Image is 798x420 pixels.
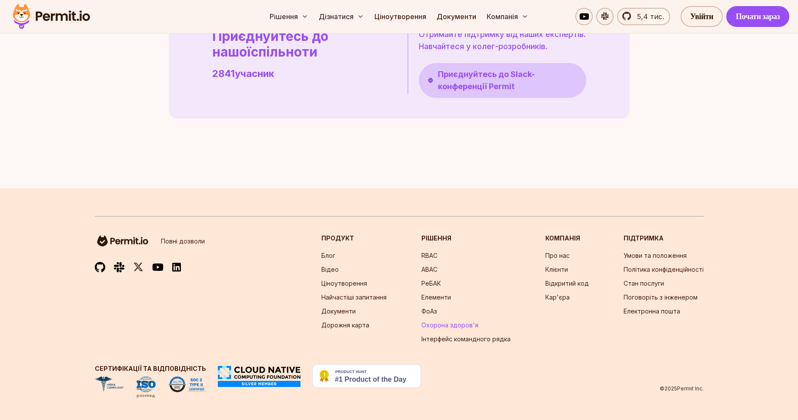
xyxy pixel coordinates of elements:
[624,252,687,259] a: Умови та положення
[266,8,312,25] button: Рішення
[637,12,664,21] font: 5,4 тис.
[664,385,677,392] font: 2025
[270,12,298,21] font: Рішення
[690,11,713,22] font: Увійти
[321,293,387,301] a: Найчастіші запитання
[421,321,478,329] a: Охорона здоров'я
[624,266,704,273] a: Політика конфіденційності
[624,280,664,287] a: Стан послуги
[421,293,451,301] a: Елементи
[251,44,317,60] font: спільноти
[371,8,430,25] a: Ціноутворення
[419,42,548,51] font: Навчайтеся у колег-розробників.
[212,28,328,60] font: Приєднуйтесь до нашої
[483,8,532,25] button: Компанія
[545,266,568,273] a: Клієнти
[545,234,580,242] font: Компанія
[681,6,723,27] a: Увійти
[421,252,437,259] a: RBAC
[161,237,205,245] font: Повні дозволи
[421,280,441,287] a: РеБАК
[319,12,354,21] font: Дізнатися
[9,2,94,31] img: Логотип дозволу
[421,335,511,343] a: Інтерфейс командного рядка
[421,234,451,242] font: Рішення
[212,68,235,79] font: 2841
[617,8,670,25] a: 5,4 тис.
[137,379,155,398] font: Очікує на розгляд
[321,252,335,259] a: Блог
[169,377,206,392] img: СОЦ
[421,266,437,273] a: ABAC
[545,293,570,301] a: Кар'єра
[172,262,181,272] img: лінкдін
[321,280,367,287] a: Ціноутворення
[114,261,124,273] img: слабина
[133,262,144,273] img: твіттер
[321,266,339,273] a: Відео
[624,307,680,315] a: Електронна пошта
[421,307,437,315] a: ФоАз
[321,234,354,242] font: Продукт
[374,12,426,21] font: Ціноутворення
[95,365,206,372] font: Сертифікації та відповідність
[321,307,356,315] a: Документи
[321,321,369,329] a: Дорожня карта
[726,6,789,27] a: Почати зараз
[137,377,156,392] img: ІСО
[545,280,589,287] a: Відкритий код
[419,30,586,39] font: Отримайте підтримку від наших експертів.
[736,11,780,22] font: Почати зараз
[95,262,105,273] img: github
[624,293,698,301] a: Поговоріть з інженером
[545,252,570,259] a: Про нас
[433,8,480,25] a: Документи
[660,385,664,392] font: ©
[624,234,664,242] font: Підтримка
[95,377,124,392] img: HIPAA
[312,364,421,388] img: Permit.io - Більше ніколи не створюйте дозволи | Product Hunt
[419,63,586,98] a: Приєднуйтесь до Slack-конференції Permit
[315,8,367,25] button: Дізнатися
[487,12,518,21] font: Компанія
[152,262,164,272] img: YouTube
[95,234,150,248] img: логотип
[677,385,704,392] font: Permit Inc.
[437,12,476,21] font: Документи
[235,68,274,79] font: учасник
